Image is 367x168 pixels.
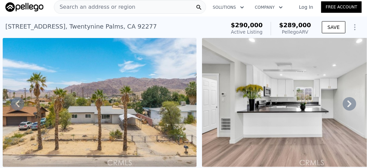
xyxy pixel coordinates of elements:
a: Free Account [321,1,362,13]
button: Show Options [348,20,362,34]
div: [STREET_ADDRESS] , Twentynine Palms , CA 92277 [5,22,157,31]
img: Sale: 166213222 Parcel: 14065656 [3,38,197,167]
span: Active Listing [231,29,263,35]
div: Pellego ARV [279,29,311,35]
span: Search an address or region [54,3,135,11]
button: SAVE [322,21,345,33]
img: Pellego [5,2,43,12]
span: $290,000 [231,22,263,29]
button: Company [249,1,288,13]
span: $289,000 [279,22,311,29]
a: Log In [291,4,321,10]
button: Solutions [207,1,249,13]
